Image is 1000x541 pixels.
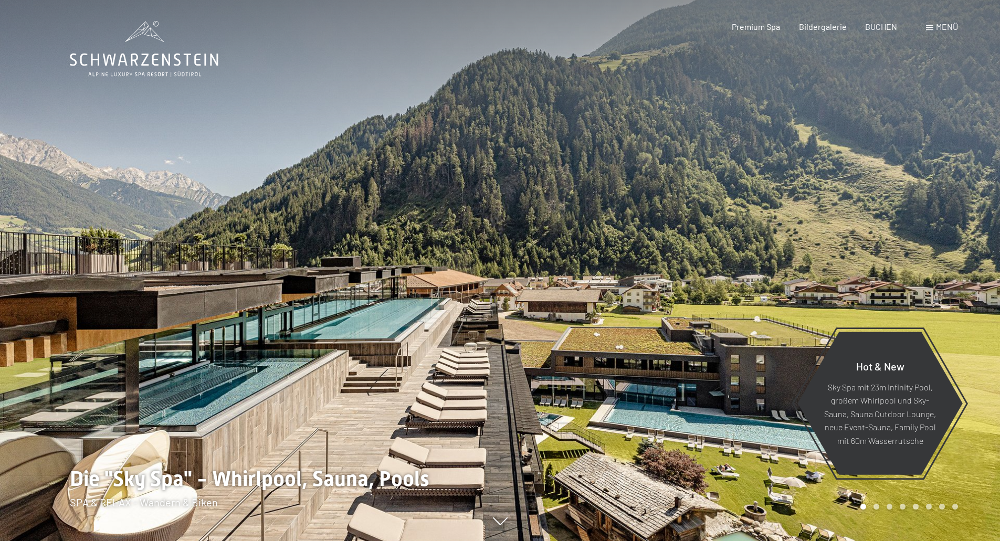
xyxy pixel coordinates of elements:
span: Menü [936,22,958,31]
div: Carousel Page 6 [926,504,932,510]
span: Hot & New [856,359,904,372]
a: Bildergalerie [799,22,847,31]
div: Carousel Page 5 [913,504,919,510]
a: Premium Spa [732,22,780,31]
div: Carousel Page 4 [900,504,906,510]
div: Carousel Page 2 [873,504,879,510]
a: BUCHEN [865,22,897,31]
div: Carousel Page 3 [887,504,892,510]
div: Carousel Page 1 (Current Slide) [860,504,866,510]
p: Sky Spa mit 23m Infinity Pool, großem Whirlpool und Sky-Sauna, Sauna Outdoor Lounge, neue Event-S... [823,380,937,447]
div: Carousel Page 7 [939,504,945,510]
a: Hot & New Sky Spa mit 23m Infinity Pool, großem Whirlpool und Sky-Sauna, Sauna Outdoor Lounge, ne... [797,331,963,475]
div: Carousel Page 8 [952,504,958,510]
div: Carousel Pagination [857,504,958,510]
